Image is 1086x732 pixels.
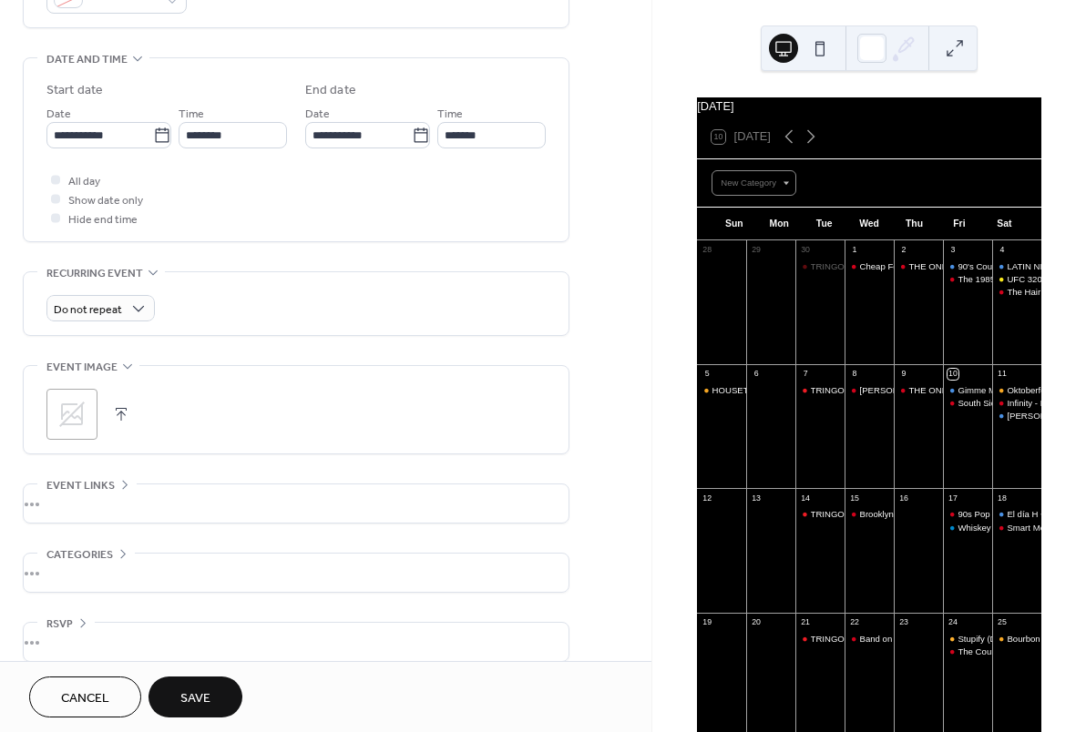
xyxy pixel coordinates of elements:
div: Smart Mouth - 2000s Tribute Band - FRONT STAGE [992,522,1041,534]
div: 28 [702,245,712,256]
span: Cancel [61,689,109,708]
div: UFC 320 [1007,273,1041,285]
div: TRINGO [Trivia & Bingo] [795,384,845,396]
div: TRINGO [Trivia & Bingo] [795,260,845,272]
div: ••• [24,554,569,592]
div: 9 [898,369,909,380]
div: 22 [849,616,860,627]
span: Hide end time [68,210,138,229]
div: South Side Hooligans - FRONT STAGE [943,397,992,409]
div: The 1985 - FRONT STAGE [958,273,1063,285]
div: Wed [846,208,891,240]
div: HOUSETOBER FEST - Daytime Music Festival [712,384,896,396]
span: Event links [46,476,115,495]
div: The Hair Band Night - FRONT STAGE [992,286,1041,298]
div: 1 [849,245,860,256]
div: El día H • 2025 [1007,508,1065,520]
div: Petty Kings (Tom Petty Tribute) - FRONT STAGE [845,384,894,396]
div: 23 [898,616,909,627]
div: UFC 320 [992,273,1041,285]
div: 20 [751,616,762,627]
div: 29 [751,245,762,256]
div: 30 [800,245,811,256]
div: LATIN NIGHT - PERFORMANCE HALL [992,260,1041,272]
div: El día H • 2025 [992,508,1041,520]
div: TRINGO [Trivia & Bingo] [811,384,907,396]
div: 25 [997,616,1008,627]
div: 13 [751,493,762,503]
span: Show date only [68,191,143,210]
div: 16 [898,493,909,503]
div: Mon [757,208,802,240]
div: 90's Country Night w/ South City Revival - PERFORMANCE HALL [943,260,992,272]
div: TRINGO [Trivia & Bingo] [811,508,907,520]
div: 8 [849,369,860,380]
div: Fri [937,208,981,240]
span: Save [180,689,210,708]
div: ••• [24,484,569,523]
div: The 1985 - FRONT STAGE [943,273,992,285]
div: 90s Pop Nation - FRONT STAGE [958,508,1086,520]
div: Sarah's Place: A Zach Bryan & Noah Kahan Tribute - PERFORMANCE HALL [992,410,1041,422]
span: RSVP [46,615,73,634]
div: 10 [948,369,958,380]
span: Time [179,105,204,124]
div: Infinity - FRONT STAGE [992,397,1041,409]
div: Start date [46,81,103,100]
div: Oktoberfest Celebration with The Bratwurst Brothers - BEER GARDEN [992,384,1041,396]
div: 24 [948,616,958,627]
div: 2 [898,245,909,256]
div: Sun [712,208,756,240]
span: Event image [46,358,118,377]
div: 4 [997,245,1008,256]
div: Thu [892,208,937,240]
span: Recurring event [46,264,143,283]
div: TRINGO [Trivia & Bingo] [795,508,845,520]
div: 6 [751,369,762,380]
button: Save [149,676,242,717]
span: Date and time [46,50,128,69]
div: Stupify (Disturbed), Voodoo (Godsmack) & Sound of Madness (Shinedown) at Bourbon Street [943,633,992,645]
div: ••• [24,623,569,661]
div: THE ONE: Season 15 - WEEK 1 - First Impression Week [894,260,943,272]
div: [DATE] [697,97,1041,115]
div: Whiskey Friends “The Morgan Wallen Experience“ - PERFORMANCE HALL [943,522,992,534]
div: 15 [849,493,860,503]
div: Bourbon Street's Massive Halloween Party | Presented by Haunted House Chicago & Midnight Terror [992,633,1041,645]
span: All day [68,172,100,191]
div: 7 [800,369,811,380]
div: TRINGO [Trivia & Bingo] [795,633,845,645]
div: Gimme More: The Britney Experience - PERFORMANCE HALL [943,384,992,396]
div: 21 [800,616,811,627]
div: 18 [997,493,1008,503]
div: Sat [982,208,1027,240]
div: 17 [948,493,958,503]
div: 14 [800,493,811,503]
div: End date [305,81,356,100]
div: THE ONE: Season 15 - WEEK 2 - 80s/90s Pop [894,384,943,396]
div: 19 [702,616,712,627]
div: 5 [702,369,712,380]
div: Band on the Run (Paul McCartney Tribute) - FRONT STAGE [845,633,894,645]
div: Brooklyn Charmers (Steely Dan Tribute) - FRONT STAGE [845,508,894,520]
div: The Country Night - FRONT STAGE [943,646,992,657]
span: Categories [46,545,113,564]
div: HOUSETOBER FEST - Daytime Music Festival [697,384,746,396]
span: Time [437,105,463,124]
div: 12 [702,493,712,503]
div: Tue [802,208,846,240]
div: 11 [997,369,1008,380]
span: Date [46,105,71,124]
div: ; [46,389,97,440]
div: TRINGO [Trivia & Bingo] [811,633,907,645]
div: TRINGO [Trivia & Bingo] [811,260,907,272]
div: 3 [948,245,958,256]
div: Cheap Foreign Cars (Cheap Trick, The Cars & Foreigner) - FRONT STAGE [845,260,894,272]
button: Cancel [29,676,141,717]
span: Date [305,105,330,124]
span: Do not repeat [54,300,122,320]
div: 90s Pop Nation - FRONT STAGE [943,508,992,520]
